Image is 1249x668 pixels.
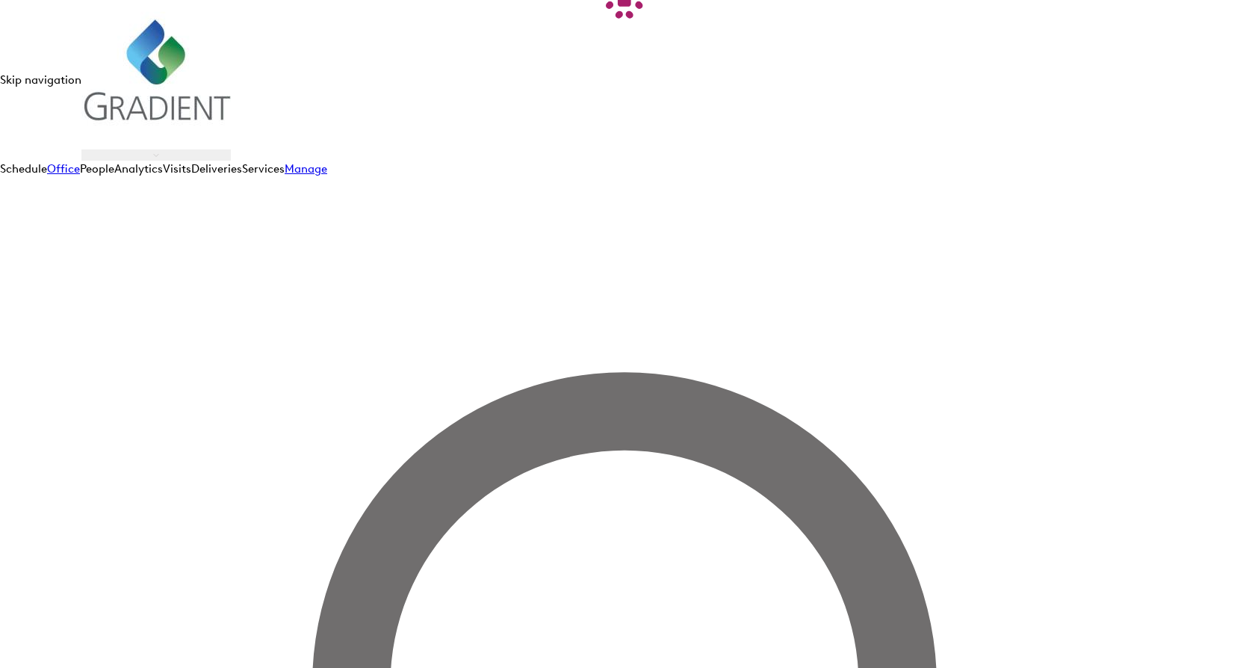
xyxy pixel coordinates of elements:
a: Services [242,162,285,176]
a: Visits [163,162,191,176]
a: People [80,162,114,176]
a: Manage [285,162,327,176]
a: Analytics [114,162,163,176]
a: Deliveries [191,162,242,176]
a: Office [47,162,80,176]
